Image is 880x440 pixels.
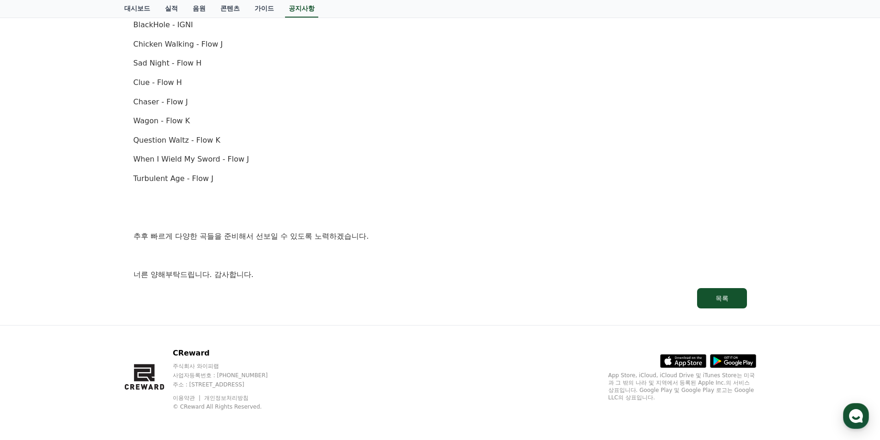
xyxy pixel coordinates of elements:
a: 설정 [119,293,177,316]
a: 목록 [134,288,747,308]
a: 이용약관 [173,395,202,401]
p: CReward [173,348,285,359]
a: 대화 [61,293,119,316]
div: 목록 [716,294,728,303]
p: 추후 빠르게 다양한 곡들을 준비해서 선보일 수 있도록 노력하겠습니다. [134,230,747,242]
p: Turbulent Age - Flow J [134,173,747,185]
span: 설정 [143,307,154,314]
p: 너른 양해부탁드립니다. 감사합니다. [134,269,747,281]
p: App Store, iCloud, iCloud Drive 및 iTunes Store는 미국과 그 밖의 나라 및 지역에서 등록된 Apple Inc.의 서비스 상표입니다. Goo... [608,372,756,401]
a: 홈 [3,293,61,316]
p: 사업자등록번호 : [PHONE_NUMBER] [173,372,285,379]
p: 주식회사 와이피랩 [173,362,285,370]
a: 개인정보처리방침 [204,395,249,401]
p: 주소 : [STREET_ADDRESS] [173,381,285,388]
button: 목록 [697,288,747,308]
p: Chaser - Flow J [134,96,747,108]
p: © CReward All Rights Reserved. [173,403,285,410]
p: When I Wield My Sword - Flow J [134,153,747,165]
p: Clue - Flow H [134,77,747,89]
p: Wagon - Flow K [134,115,747,127]
span: 홈 [29,307,35,314]
p: Sad Night - Flow H [134,57,747,69]
p: Chicken Walking - Flow J [134,38,747,50]
p: BlackHole - IGNI [134,19,747,31]
span: 대화 [85,307,96,314]
p: Question Waltz - Flow K [134,134,747,146]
